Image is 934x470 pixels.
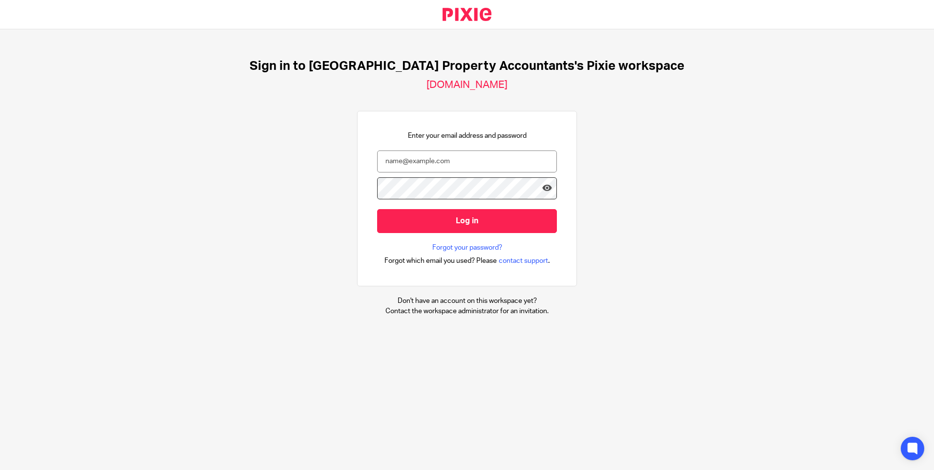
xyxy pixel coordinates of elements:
[384,255,550,266] div: .
[432,243,502,253] a: Forgot your password?
[499,256,548,266] span: contact support
[426,79,508,91] h2: [DOMAIN_NAME]
[377,209,557,233] input: Log in
[384,256,497,266] span: Forgot which email you used? Please
[408,131,527,141] p: Enter your email address and password
[385,306,549,316] p: Contact the workspace administrator for an invitation.
[250,59,684,74] h1: Sign in to [GEOGRAPHIC_DATA] Property Accountants's Pixie workspace
[377,150,557,172] input: name@example.com
[385,296,549,306] p: Don't have an account on this workspace yet?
